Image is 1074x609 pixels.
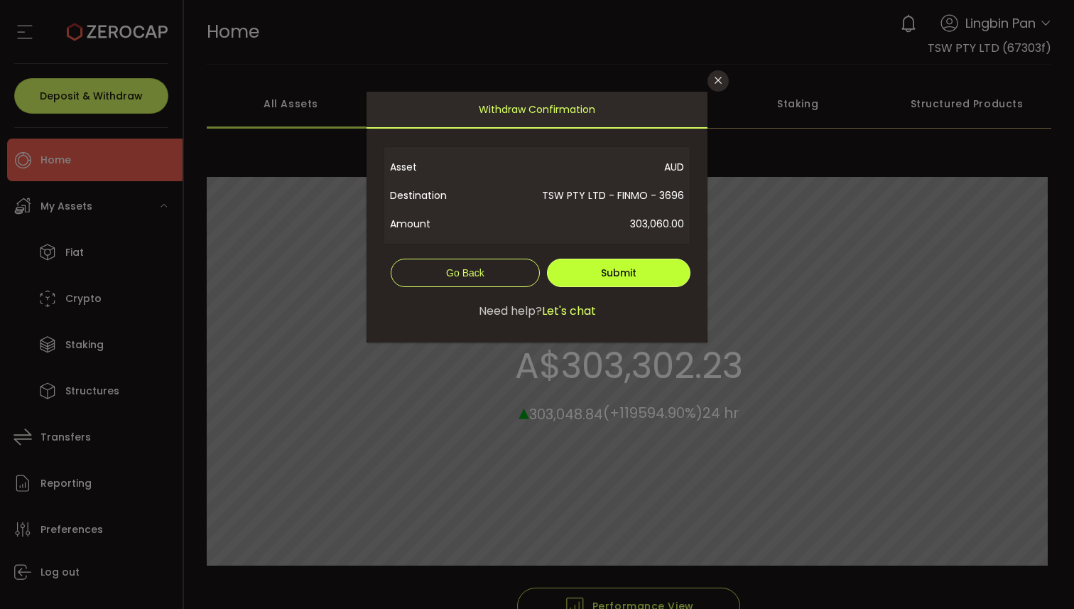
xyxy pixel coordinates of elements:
span: Need help? [479,303,542,320]
span: 303,060.00 [480,210,684,238]
span: Submit [601,266,636,280]
iframe: Chat Widget [905,456,1074,609]
div: dialog [367,92,707,343]
span: TSW PTY LTD - FINMO - 3696 [480,181,684,210]
span: Let's chat [542,303,596,320]
span: AUD [480,153,684,181]
span: Asset [390,153,480,181]
span: Withdraw Confirmation [479,92,595,127]
button: Close [707,70,729,92]
span: Amount [390,210,480,238]
span: Go Back [446,267,484,279]
button: Submit [547,259,690,287]
span: Destination [390,181,480,210]
button: Go Back [391,259,540,287]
